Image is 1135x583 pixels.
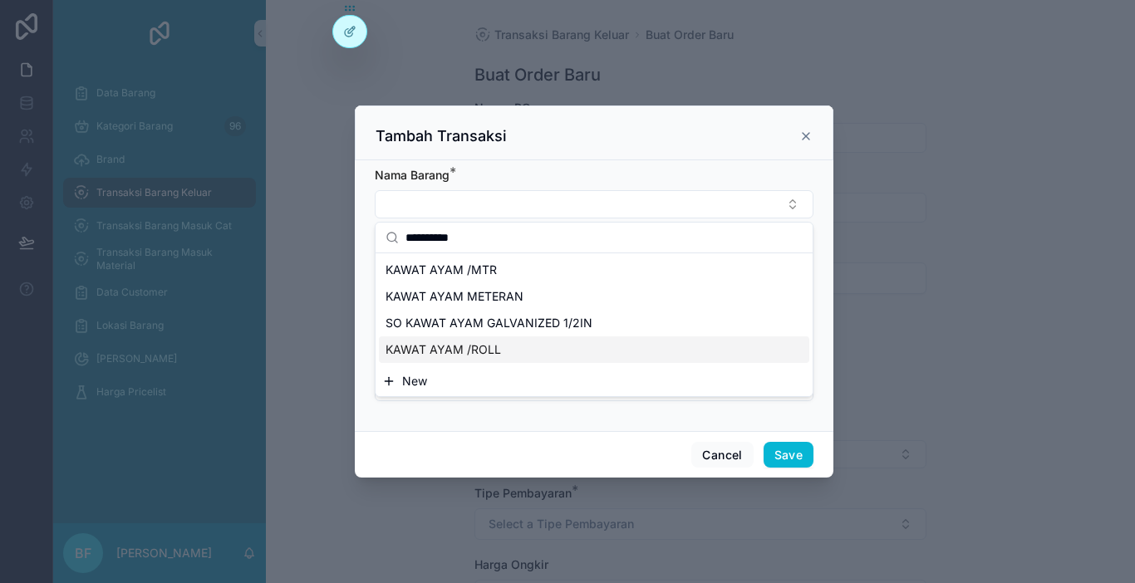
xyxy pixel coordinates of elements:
[386,288,523,305] span: KAWAT AYAM METERAN
[376,253,813,366] div: Suggestions
[402,373,427,389] span: New
[375,190,813,218] button: Select Button
[386,315,592,331] span: SO KAWAT AYAM GALVANIZED 1/2IN
[386,262,497,278] span: KAWAT AYAM /MTR
[382,373,806,389] button: New
[764,442,813,468] button: Save
[691,442,753,468] button: Cancel
[375,168,450,182] span: Nama Barang
[376,126,507,146] h3: Tambah Transaksi
[386,341,501,358] span: KAWAT AYAM /ROLL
